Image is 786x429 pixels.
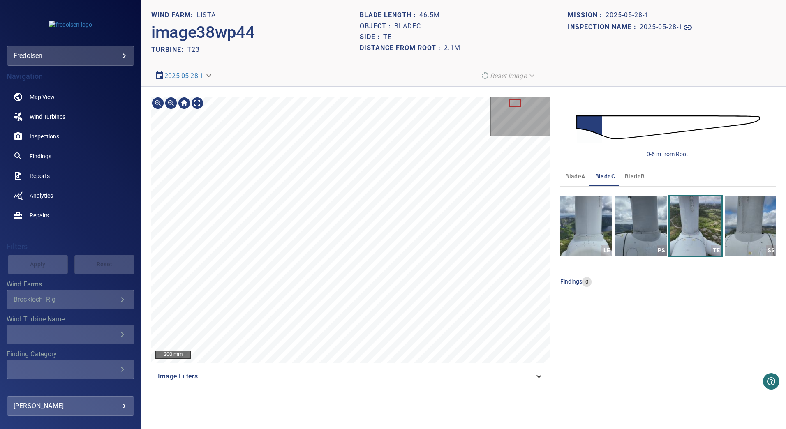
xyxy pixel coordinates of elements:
a: PS [615,196,666,256]
div: 2025-05-28-1 [151,69,217,83]
a: reports noActive [7,166,134,186]
div: PS [657,245,667,256]
div: Zoom in [151,97,164,110]
a: TE [670,196,721,256]
div: Toggle full page [191,97,204,110]
div: [PERSON_NAME] [14,399,127,413]
span: Repairs [30,211,49,219]
div: fredolsen [14,49,127,62]
div: Brockloch_Rig [14,295,118,303]
h1: 2025-05-28-1 [640,23,683,31]
span: bladeB [625,171,645,182]
h1: Distance from root : [360,44,444,52]
span: Analytics [30,191,53,200]
h1: 2.1m [444,44,460,52]
label: Finding Category [7,351,134,357]
label: Wind Turbine Name [7,316,134,323]
h4: Filters [7,242,134,251]
h1: bladeC [394,23,421,30]
span: Findings [30,152,51,160]
div: Wind Farms [7,290,134,309]
a: 2025-05-28-1 [164,72,203,80]
div: Finding Category [7,360,134,379]
span: Inspections [30,132,59,141]
div: Wind Turbine Name [7,325,134,344]
a: findings noActive [7,146,134,166]
a: repairs noActive [7,205,134,225]
h2: TURBINE: [151,46,187,53]
div: Reset Image [477,69,540,83]
h1: Inspection name : [568,23,640,31]
div: fredolsen [7,46,134,66]
span: bladeC [595,171,615,182]
h1: Object : [360,23,394,30]
span: Map View [30,93,55,101]
h1: 2025-05-28-1 [606,12,649,19]
span: findings [560,278,582,285]
a: LE [560,196,612,256]
h1: Blade length : [360,12,419,19]
h1: 46.5m [419,12,440,19]
a: 2025-05-28-1 [640,23,693,32]
h1: Mission : [568,12,606,19]
h1: Lista [196,12,216,19]
h1: Side : [360,33,383,41]
div: Image Filters [151,367,550,386]
a: windturbines noActive [7,107,134,127]
div: SS [766,245,776,256]
div: Go home [178,97,191,110]
div: TE [711,245,721,256]
h2: image38wp44 [151,23,254,42]
h2: T23 [187,46,200,53]
a: map noActive [7,87,134,107]
a: inspections noActive [7,127,134,146]
h4: Navigation [7,72,134,81]
label: Wind Farms [7,281,134,288]
a: SS [725,196,776,256]
div: 0-6 m from Root [647,150,688,158]
img: fredolsen-logo [49,21,92,29]
span: Image Filters [158,371,534,381]
span: bladeA [565,171,585,182]
em: Reset Image [490,72,527,80]
span: Wind Turbines [30,113,65,121]
div: LE [601,245,612,256]
div: Zoom out [164,97,178,110]
a: analytics noActive [7,186,134,205]
h1: WIND FARM: [151,12,196,19]
h1: TE [383,33,392,41]
img: d [576,105,760,150]
span: 0 [582,278,592,286]
span: Reports [30,172,50,180]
